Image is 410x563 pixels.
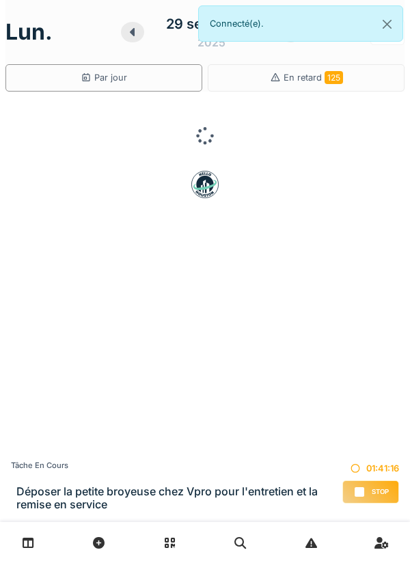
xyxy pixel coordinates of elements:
[166,14,258,34] div: 29 septembre
[342,462,399,475] div: 01:41:16
[16,485,342,511] h3: Déposer la petite broyeuse chez Vpro pour l'entretien et la remise en service
[191,171,219,198] img: badge-BVDL4wpA.svg
[11,460,342,471] div: Tâche en cours
[198,5,403,42] div: Connecté(e).
[81,71,127,84] div: Par jour
[284,72,343,83] span: En retard
[325,71,343,84] span: 125
[197,34,225,51] div: 2025
[372,487,389,497] span: Stop
[372,6,402,42] button: Close
[5,19,53,45] h1: lun.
